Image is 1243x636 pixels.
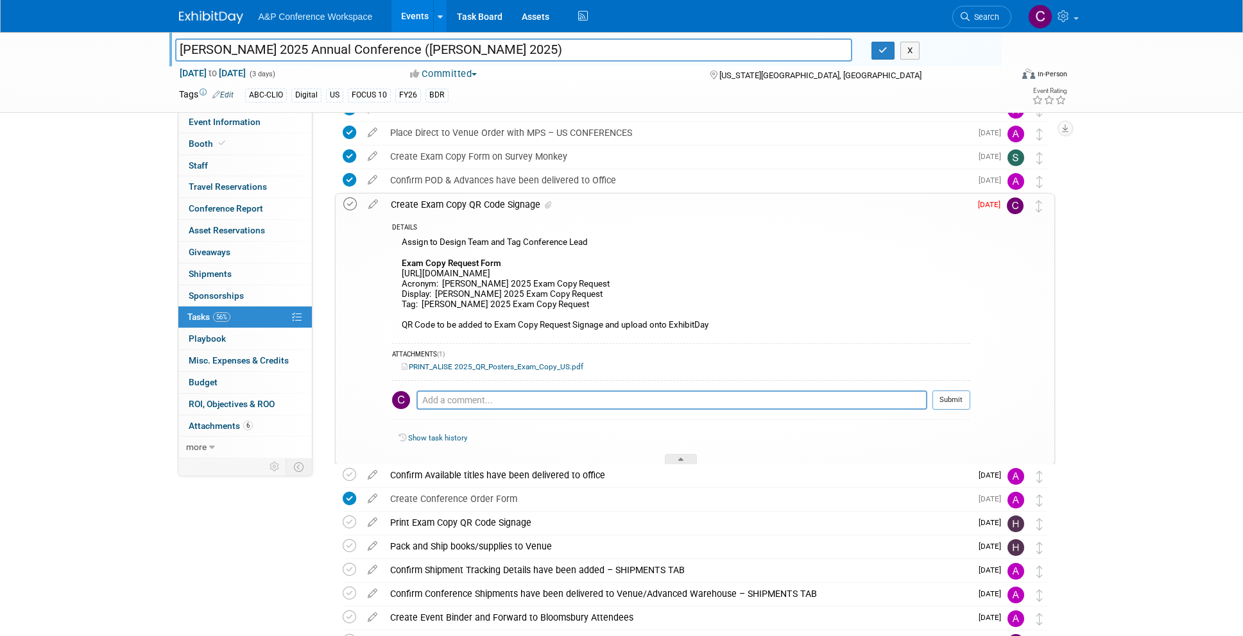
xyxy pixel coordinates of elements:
span: Playbook [189,333,226,344]
span: Search [970,12,999,22]
div: ABC-CLIO [245,88,287,102]
td: Personalize Event Tab Strip [264,458,286,475]
span: [DATE] [979,542,1007,551]
div: FY26 [395,88,421,102]
span: [DATE] [979,565,1007,574]
span: more [186,442,207,452]
span: 56% [213,312,230,322]
img: Amanda Oney [1007,173,1024,190]
span: Sponsorships [189,290,244,301]
a: Staff [178,155,312,176]
span: Asset Reservations [189,225,265,235]
img: Hannah Siegel [1007,539,1024,556]
i: Move task [1036,518,1043,530]
a: Tasks56% [178,306,312,328]
span: [DATE] [979,494,1007,503]
div: Create Conference Order Form [384,488,971,510]
span: Giveaways [189,247,230,257]
span: (3 days) [248,70,275,78]
div: Confirm Shipment Tracking Details have been added – SHIPMENTS TAB [384,559,971,581]
img: Amanda Oney [1007,610,1024,627]
a: Sponsorships [178,285,312,306]
span: [DATE] [979,518,1007,527]
span: [DATE] [DATE] [179,67,246,79]
a: edit [361,151,384,162]
span: [DATE] [979,152,1007,161]
div: FOCUS 10 [348,88,391,102]
div: Create Exam Copy Form on Survey Monkey [384,146,971,167]
span: A&P Conference Workspace [259,12,373,22]
a: PRINT_ALISE 2025_QR_Posters_Exam_Copy_US.pdf [402,362,583,371]
i: Move task [1036,200,1042,212]
span: Travel Reservations [189,181,267,192]
div: Place Direct to Venue Order with MPS – US CONFERENCES [384,122,971,144]
a: Booth [178,133,312,155]
span: 6 [243,421,253,430]
a: Search [952,6,1011,28]
span: Staff [189,160,208,171]
a: edit [361,517,384,528]
i: Booth reservation complete [219,140,225,147]
span: [DATE] [979,613,1007,622]
a: Conference Report [178,198,312,219]
i: Move task [1036,542,1043,554]
div: ATTACHMENTS [392,350,970,361]
div: US [326,88,343,102]
span: [DATE] [979,128,1007,137]
a: Asset Reservations [178,220,312,241]
div: Print Exam Copy QR Code Signage [384,512,971,533]
a: ROI, Objectives & ROO [178,394,312,415]
img: Amanda Oney [1007,587,1024,603]
span: [US_STATE][GEOGRAPHIC_DATA], [GEOGRAPHIC_DATA] [719,71,922,80]
a: edit [361,493,384,505]
div: Assign to Design Team and Tag Conference Lead [URL][DOMAIN_NAME] Acronym: [PERSON_NAME] 2025 Exam... [392,234,970,337]
i: Move task [1036,494,1043,506]
i: Move task [1036,589,1043,601]
span: to [207,68,219,78]
span: Shipments [189,269,232,279]
img: Amanda Oney [1007,126,1024,142]
div: Digital [291,88,321,102]
span: Event Information [189,117,261,127]
span: Misc. Expenses & Credits [189,355,289,365]
button: X [900,42,920,60]
div: Confirm POD & Advances have been delivered to Office [384,169,971,191]
div: Confirm Conference Shipments have been delivered to Venue/Advanced Warehouse – SHIPMENTS TAB [384,583,971,605]
span: [DATE] [978,200,1007,209]
img: Christine Ritchlin [1028,4,1052,29]
i: Move task [1036,152,1043,164]
div: In-Person [1037,69,1067,79]
span: (1) [437,351,445,358]
a: more [178,437,312,458]
a: Travel Reservations [178,176,312,197]
img: Format-Inperson.png [1022,69,1035,79]
i: Move task [1036,613,1043,625]
img: ExhibitDay [179,11,243,24]
a: Budget [178,372,312,393]
div: DETAILS [392,223,970,234]
img: Amanda Oney [1007,563,1024,580]
span: [DATE] [979,471,1007,480]
a: edit [361,174,384,186]
img: Hannah Siegel [1007,515,1024,532]
div: Pack and Ship books/supplies to Venue [384,535,971,557]
button: Submit [932,390,970,410]
img: Amanda Oney [1007,492,1024,508]
a: Show task history [408,433,467,442]
img: Samantha Klein [1007,149,1024,166]
a: edit [362,199,384,210]
i: Move task [1036,471,1043,483]
a: Giveaways [178,242,312,263]
i: Move task [1036,176,1043,188]
a: Playbook [178,328,312,349]
a: Event Information [178,112,312,133]
div: BDR [425,88,449,102]
a: edit [361,469,384,481]
td: Toggle Event Tabs [286,458,312,475]
td: Tags [179,88,234,103]
img: Christine Ritchlin [392,391,410,409]
span: Conference Report [189,203,263,213]
div: Create Exam Copy QR Code Signage [384,194,970,215]
div: Event Format [936,67,1068,86]
a: edit [361,540,384,552]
